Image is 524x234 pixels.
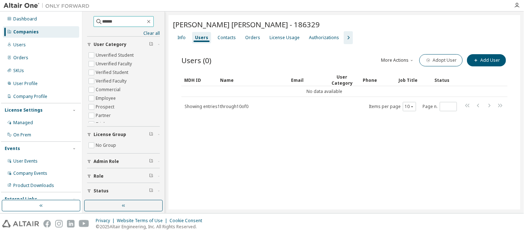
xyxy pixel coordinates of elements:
[327,74,357,86] div: User Category
[185,103,248,109] span: Showing entries 1 through 10 of 0
[173,19,320,29] span: [PERSON_NAME] [PERSON_NAME] - 186329
[94,42,127,47] span: User Category
[94,159,119,164] span: Admin Role
[2,220,39,228] img: altair_logo.svg
[369,102,416,111] span: Items per page
[184,74,214,86] div: MDH ID
[419,54,463,66] button: Adopt User
[87,183,160,199] button: Status
[220,74,286,86] div: Name
[149,42,153,47] span: Clear filter
[363,74,393,86] div: Phone
[55,220,63,228] img: instagram.svg
[13,170,47,176] div: Company Events
[149,188,153,194] span: Clear filter
[13,158,38,164] div: User Events
[435,74,465,86] div: Status
[218,35,236,41] div: Contacts
[381,54,415,66] button: More Actions
[13,68,24,74] div: SKUs
[94,173,104,179] span: Role
[96,60,133,68] label: Unverified Faculty
[13,42,26,48] div: Users
[13,55,28,61] div: Orders
[5,146,20,151] div: Events
[87,31,160,36] a: Clear all
[149,159,153,164] span: Clear filter
[291,74,321,86] div: Email
[87,168,160,184] button: Role
[170,218,206,224] div: Cookie Consent
[87,37,160,52] button: User Category
[13,81,38,86] div: User Profile
[149,132,153,137] span: Clear filter
[96,77,128,85] label: Verified Faculty
[87,154,160,169] button: Admin Role
[96,111,112,120] label: Partner
[13,16,37,22] div: Dashboard
[96,51,135,60] label: Unverified Student
[96,120,106,128] label: Trial
[67,220,75,228] img: linkedin.svg
[96,103,116,111] label: Prospect
[13,94,47,99] div: Company Profile
[96,141,118,150] label: No Group
[94,188,109,194] span: Status
[181,55,211,65] span: Users (0)
[399,74,429,86] div: Job Title
[177,35,186,41] div: Info
[5,107,43,113] div: License Settings
[309,35,339,41] div: Authorizations
[96,218,117,224] div: Privacy
[43,220,51,228] img: facebook.svg
[4,2,93,9] img: Altair One
[195,35,208,41] div: Users
[79,220,89,228] img: youtube.svg
[181,86,468,97] td: No data available
[87,127,160,142] button: License Group
[5,196,37,202] div: External Links
[13,120,33,126] div: Managed
[96,94,117,103] label: Employee
[96,85,122,94] label: Commercial
[467,54,506,66] button: Add User
[149,173,153,179] span: Clear filter
[96,224,206,230] p: © 2025 Altair Engineering, Inc. All Rights Reserved.
[423,102,457,111] span: Page n.
[405,104,414,109] button: 10
[245,35,260,41] div: Orders
[270,35,300,41] div: License Usage
[117,218,170,224] div: Website Terms of Use
[13,183,54,188] div: Product Downloads
[94,132,126,137] span: License Group
[13,132,31,138] div: On Prem
[96,68,130,77] label: Verified Student
[13,29,39,35] div: Companies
